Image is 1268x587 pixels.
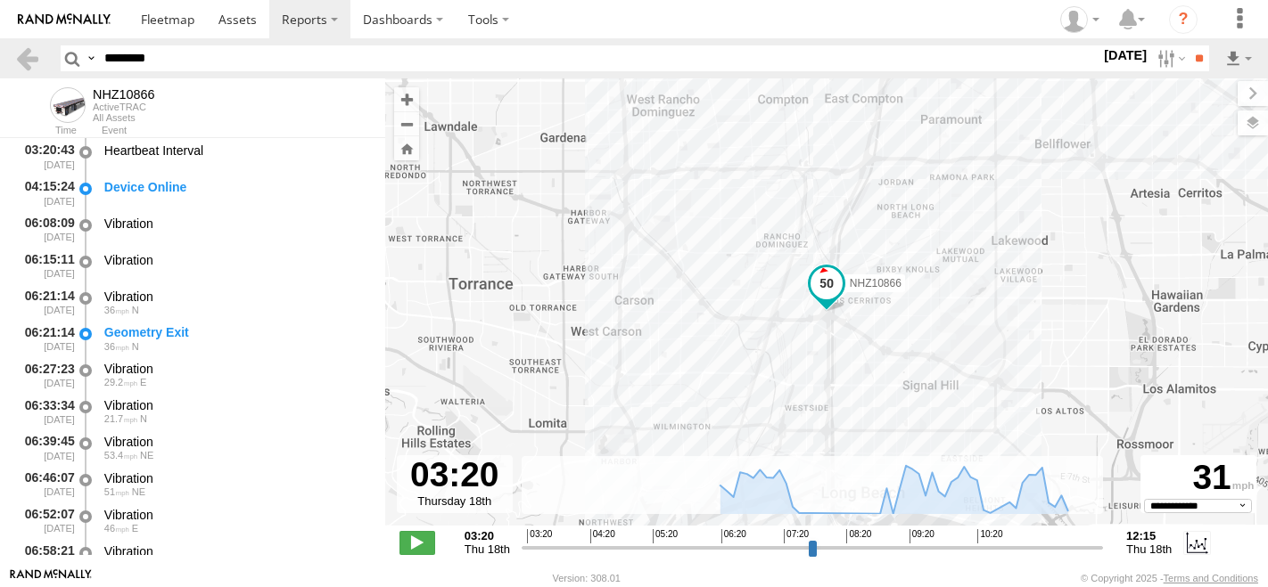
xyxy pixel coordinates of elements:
[553,573,621,583] div: Version: 308.01
[10,569,92,587] a: Visit our Website
[1150,45,1189,71] label: Search Filter Options
[850,277,902,289] span: NHZ10866
[14,395,77,428] div: 06:33:34 [DATE]
[93,87,155,102] div: NHZ10866 - View Asset History
[527,529,552,543] span: 03:20
[104,377,137,387] span: 29.2
[1164,573,1258,583] a: Terms and Conditions
[399,531,435,554] label: Play/Stop
[104,397,368,413] div: Vibration
[104,450,137,461] span: 53.4
[14,140,77,173] div: 03:20:43 [DATE]
[1081,573,1258,583] div: © Copyright 2025 -
[14,176,77,209] div: 04:15:24 [DATE]
[14,431,77,464] div: 06:39:45 [DATE]
[132,341,139,352] span: Heading: 11
[104,216,368,232] div: Vibration
[104,289,368,305] div: Vibration
[104,361,368,377] div: Vibration
[104,413,137,424] span: 21.7
[394,87,419,111] button: Zoom in
[14,504,77,537] div: 06:52:07 [DATE]
[104,143,368,159] div: Heartbeat Interval
[977,529,1002,543] span: 10:20
[910,529,935,543] span: 09:20
[93,102,155,112] div: ActiveTRAC
[84,45,98,71] label: Search Query
[140,377,146,387] span: Heading: 84
[784,529,809,543] span: 07:20
[590,529,615,543] span: 04:20
[14,541,77,574] div: 06:58:21 [DATE]
[104,252,368,268] div: Vibration
[465,542,510,556] span: Thu 18th Sep 2025
[1126,542,1172,556] span: Thu 18th Sep 2025
[132,305,139,315] span: Heading: 11
[132,523,138,534] span: Heading: 81
[1126,529,1172,542] strong: 12:15
[14,126,77,135] div: Time
[140,450,153,461] span: Heading: 25
[14,249,77,282] div: 06:15:11 [DATE]
[18,13,111,26] img: rand-logo.svg
[14,358,77,391] div: 06:27:23 [DATE]
[104,324,368,340] div: Geometry Exit
[846,529,871,543] span: 08:20
[1143,458,1254,499] div: 31
[104,179,368,195] div: Device Online
[1223,45,1254,71] label: Export results as...
[104,486,129,497] span: 51
[104,507,368,523] div: Vibration
[14,213,77,246] div: 06:08:09 [DATE]
[1169,5,1198,34] i: ?
[104,341,129,352] span: 36
[102,126,385,135] div: Event
[93,112,155,123] div: All Assets
[653,529,678,543] span: 05:20
[140,413,147,424] span: Heading: 7
[14,45,40,71] a: Back to previous Page
[104,305,129,315] span: 36
[394,111,419,136] button: Zoom out
[394,136,419,160] button: Zoom Home
[104,523,129,534] span: 46
[721,529,746,543] span: 06:20
[1100,45,1150,65] label: [DATE]
[14,468,77,501] div: 06:46:07 [DATE]
[132,486,145,497] span: Heading: 53
[465,529,510,542] strong: 03:20
[104,470,368,486] div: Vibration
[14,286,77,319] div: 06:21:14 [DATE]
[14,322,77,355] div: 06:21:14 [DATE]
[1054,6,1106,33] div: Zulema McIntosch
[104,543,368,559] div: Vibration
[104,434,368,450] div: Vibration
